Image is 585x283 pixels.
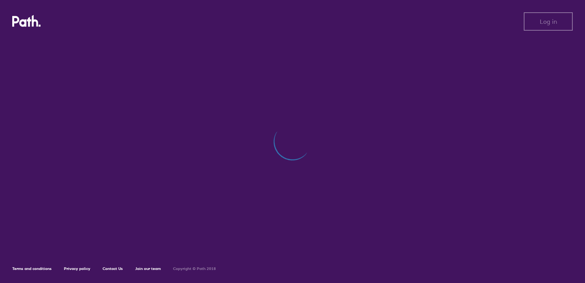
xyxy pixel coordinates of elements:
a: Privacy policy [64,266,90,271]
a: Join our team [135,266,161,271]
button: Log in [524,12,573,31]
a: Terms and conditions [12,266,52,271]
h6: Copyright © Path 2018 [173,267,216,271]
a: Contact Us [103,266,123,271]
span: Log in [540,18,557,25]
